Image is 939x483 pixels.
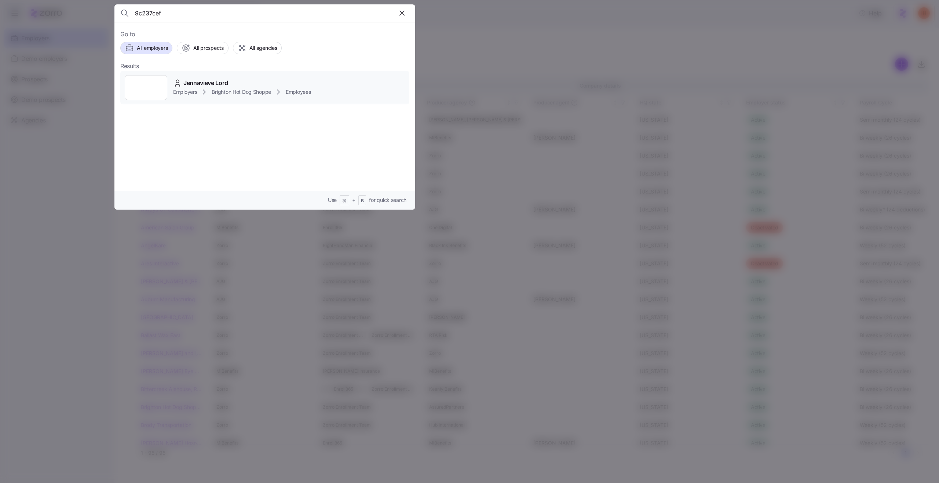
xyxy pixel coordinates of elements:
[120,30,409,39] span: Go to
[233,42,282,54] button: All agencies
[361,198,364,204] span: B
[286,88,311,96] span: Employees
[328,196,337,204] span: Use
[249,44,277,52] span: All agencies
[120,42,172,54] button: All employers
[212,88,271,96] span: Brighton Hot Dog Shoppe
[137,44,168,52] span: All employers
[342,198,347,204] span: ⌘
[183,78,228,88] span: Jennavieve Lord
[193,44,223,52] span: All prospects
[369,196,406,204] span: for quick search
[352,196,355,204] span: +
[120,62,139,71] span: Results
[177,42,228,54] button: All prospects
[173,88,197,96] span: Employers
